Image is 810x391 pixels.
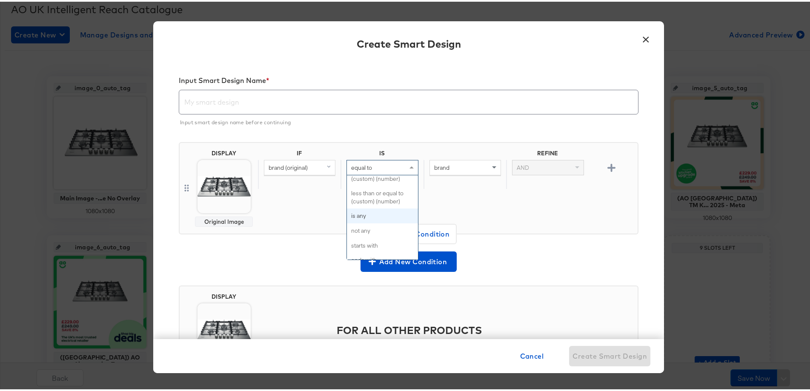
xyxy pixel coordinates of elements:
[258,308,634,348] div: FOR ALL OTHER PRODUCTS
[517,344,547,365] button: Cancel
[520,348,544,360] span: Cancel
[347,237,418,251] div: starts with
[179,85,638,109] input: My smart design
[434,162,449,170] span: brand
[517,162,529,170] span: AND
[347,184,418,207] div: less than or equal to (custom) (number)
[364,254,453,266] span: Add New Condition
[180,114,633,125] p: Input smart design name before continuing
[347,207,418,222] div: is any
[197,302,251,355] img: PPH75GDFIXUK_SI.jpg
[341,148,423,158] div: IS
[347,251,418,266] div: ends with
[269,162,308,170] span: brand (original)
[506,148,589,158] div: REFINE
[351,162,372,170] span: equal to
[638,28,653,43] button: ×
[199,217,249,223] div: Original Image
[212,291,236,298] div: DISPLAY
[347,162,418,184] div: greater than or equal to (custom) (number)
[212,148,236,155] div: DISPLAY
[357,35,461,49] div: Create Smart Design
[197,158,251,211] img: PPH75GDFIXUK_SI.jpg
[258,148,341,158] div: IF
[361,250,457,270] button: Add New Condition
[347,222,418,237] div: not any
[179,74,638,86] div: Input Smart Design Name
